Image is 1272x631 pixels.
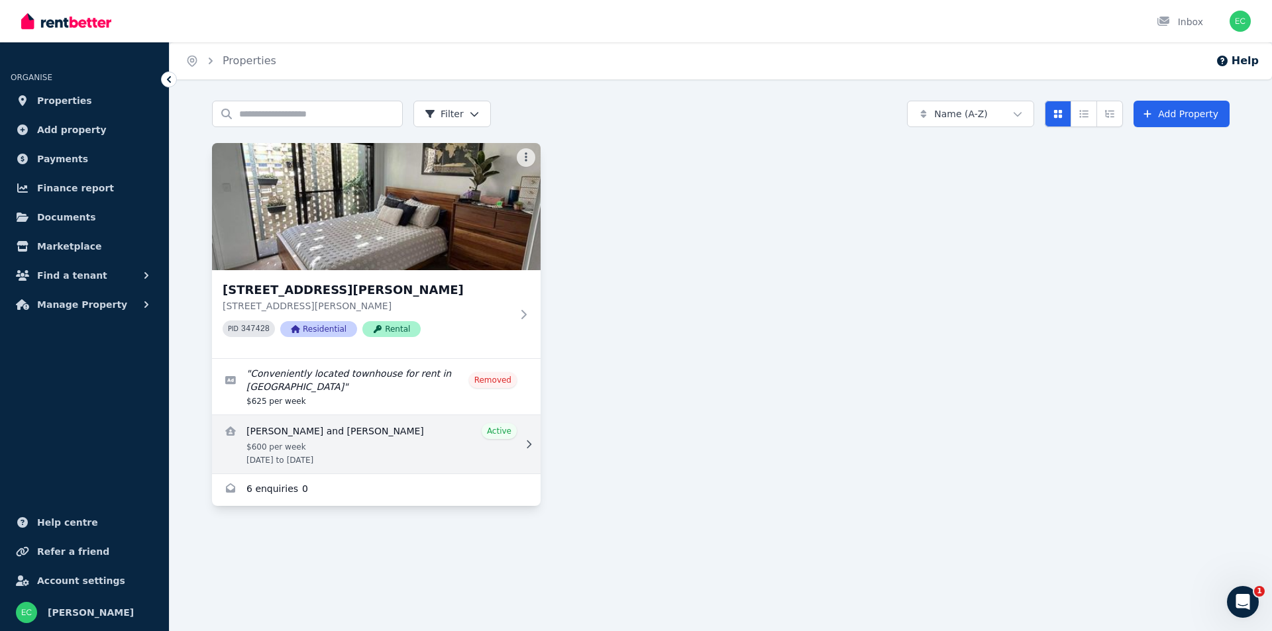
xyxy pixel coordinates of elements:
[1045,101,1071,127] button: Card view
[11,567,158,594] a: Account settings
[212,143,541,270] img: 3/24 Attewell Street, Nundah
[223,54,276,67] a: Properties
[1216,53,1259,69] button: Help
[170,42,292,79] nav: Breadcrumb
[37,544,109,559] span: Refer a friend
[37,180,114,196] span: Finance report
[1157,15,1203,28] div: Inbox
[11,146,158,172] a: Payments
[11,538,158,565] a: Refer a friend
[280,321,357,337] span: Residential
[362,321,421,337] span: Rental
[1227,586,1259,618] iframe: Intercom live chat
[11,262,158,289] button: Find a tenant
[223,299,511,313] p: [STREET_ADDRESS][PERSON_NAME]
[241,324,270,334] code: 347428
[11,204,158,230] a: Documents
[1096,101,1123,127] button: Expanded list view
[212,359,541,414] a: Edit listing: Conveniently located townhouse for rent in Nundah
[517,148,535,167] button: More options
[1230,11,1251,32] img: Emily C Poole
[212,143,541,358] a: 3/24 Attewell Street, Nundah[STREET_ADDRESS][PERSON_NAME][STREET_ADDRESS][PERSON_NAME]PID 347428R...
[16,602,37,623] img: Emily C Poole
[37,151,88,167] span: Payments
[1071,101,1097,127] button: Compact list view
[37,122,107,138] span: Add property
[1134,101,1230,127] a: Add Property
[907,101,1034,127] button: Name (A-Z)
[37,209,96,225] span: Documents
[1254,586,1265,597] span: 1
[48,605,134,620] span: [PERSON_NAME]
[37,93,92,109] span: Properties
[11,73,52,82] span: ORGANISE
[11,117,158,143] a: Add property
[37,514,98,530] span: Help centre
[934,107,988,121] span: Name (A-Z)
[21,11,111,31] img: RentBetter
[212,415,541,473] a: View details for Jaide Godson and Taylor Usher
[228,325,238,332] small: PID
[37,297,127,313] span: Manage Property
[425,107,464,121] span: Filter
[11,175,158,201] a: Finance report
[223,281,511,299] h3: [STREET_ADDRESS][PERSON_NAME]
[37,267,107,283] span: Find a tenant
[1045,101,1123,127] div: View options
[37,573,125,589] span: Account settings
[11,509,158,536] a: Help centre
[413,101,491,127] button: Filter
[11,87,158,114] a: Properties
[11,233,158,260] a: Marketplace
[37,238,101,254] span: Marketplace
[212,474,541,506] a: Enquiries for 3/24 Attewell Street, Nundah
[11,291,158,318] button: Manage Property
